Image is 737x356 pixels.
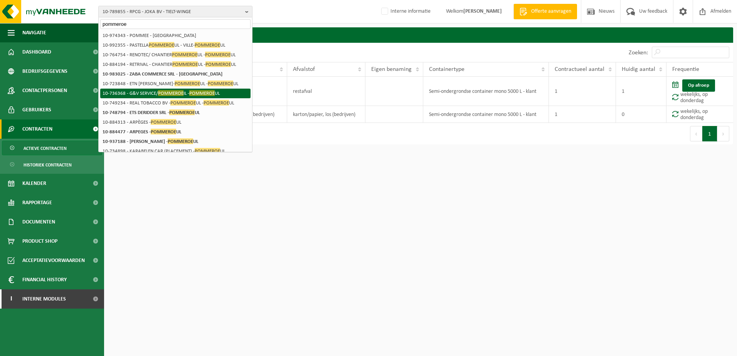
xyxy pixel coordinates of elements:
[549,77,616,106] td: 1
[22,119,52,139] span: Contracten
[204,100,229,106] span: POMMEROE
[549,106,616,123] td: 1
[717,126,729,141] button: Next
[158,90,183,96] span: POMMEROE
[2,157,102,172] a: Historiek contracten
[100,19,251,29] input: Zoeken naar gekoppelde vestigingen
[175,81,200,86] span: POMMEROE
[690,126,702,141] button: Previous
[22,270,67,289] span: Financial History
[149,42,174,48] span: POMMEROE
[168,138,193,144] span: POMMEROE
[172,61,198,67] span: POMMEROE
[169,109,195,115] span: POMMEROE
[195,42,220,48] span: POMMEROE
[103,109,200,115] strong: 10-748794 - ETS DERIDDER SRL - UL
[22,251,85,270] span: Acceptatievoorwaarden
[98,6,252,17] button: 10-789855 - RPCG - JOKA BV - TIELT-WINGE
[22,42,51,62] span: Dashboard
[100,50,251,60] li: 10-764754 - RENOTEC/ CHANTIER UL - UL
[24,158,72,172] span: Historiek contracten
[622,66,655,72] span: Huidig aantal
[22,212,55,232] span: Documenten
[629,50,648,56] label: Zoeken:
[616,106,666,123] td: 0
[682,79,715,92] a: Op afroep
[22,23,46,42] span: Navigatie
[205,52,231,57] span: POMMEROE
[529,8,573,15] span: Offerte aanvragen
[100,60,251,69] li: 10-884194 - RETRIVAL - CHANTIER UL - UL
[293,66,315,72] span: Afvalstof
[100,98,251,108] li: 10-749234 - REAL TOBACCO BV - UL - UL
[100,89,251,98] li: 10-736368 - G&V SERVICE/ IL - UL
[2,141,102,155] a: Actieve contracten
[22,232,57,251] span: Product Shop
[423,106,549,123] td: Semi-ondergrondse container mono 5000 L - klant
[463,8,502,14] strong: [PERSON_NAME]
[100,31,251,40] li: 10-974343 - POMMEE - [GEOGRAPHIC_DATA]
[22,174,46,193] span: Kalender
[189,90,215,96] span: POMMEROE
[103,72,222,77] strong: 10-983025 - ZABA COMMERCE SRL - [GEOGRAPHIC_DATA]
[287,106,365,123] td: karton/papier, los (bedrijven)
[195,148,220,154] span: POMMEROE
[666,77,733,106] td: wekelijks, op donderdag
[287,77,365,106] td: restafval
[103,6,242,18] span: 10-789855 - RPCG - JOKA BV - TIELT-WINGE
[24,141,67,156] span: Actieve contracten
[666,106,733,123] td: wekelijks, op donderdag
[22,81,67,100] span: Contactpersonen
[702,126,717,141] button: 1
[8,289,15,309] span: I
[103,129,182,134] strong: 10-884477 - ARPEGES - UL
[103,138,199,144] strong: 10-937188 - [PERSON_NAME] - UL
[205,61,231,67] span: POMMEROE
[108,27,733,42] h2: Contracten
[100,146,251,156] li: 10-734898 - KARABELEN CAR (PLACEMENT) - UL
[423,77,549,106] td: Semi-ondergrondse container mono 5000 L - klant
[672,66,699,72] span: Frequentie
[616,77,666,106] td: 1
[22,193,52,212] span: Rapportage
[429,66,464,72] span: Containertype
[22,289,66,309] span: Interne modules
[151,119,176,125] span: POMMEROE
[555,66,604,72] span: Contractueel aantal
[380,6,431,17] label: Interne informatie
[513,4,577,19] a: Offerte aanvragen
[22,62,67,81] span: Bedrijfsgegevens
[100,118,251,127] li: 10-884313 - ARPÈGES - UL
[208,81,233,86] span: POMMEROE
[100,40,251,50] li: 10-992355 - PASTELLA UL - VILLE- UL
[151,129,176,134] span: POMMEROE
[22,100,51,119] span: Gebruikers
[100,79,251,89] li: 10-723848 - ETN [PERSON_NAME]- UL - UL
[172,52,197,57] span: POMMEROE
[170,100,196,106] span: POMMEROE
[371,66,412,72] span: Eigen benaming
